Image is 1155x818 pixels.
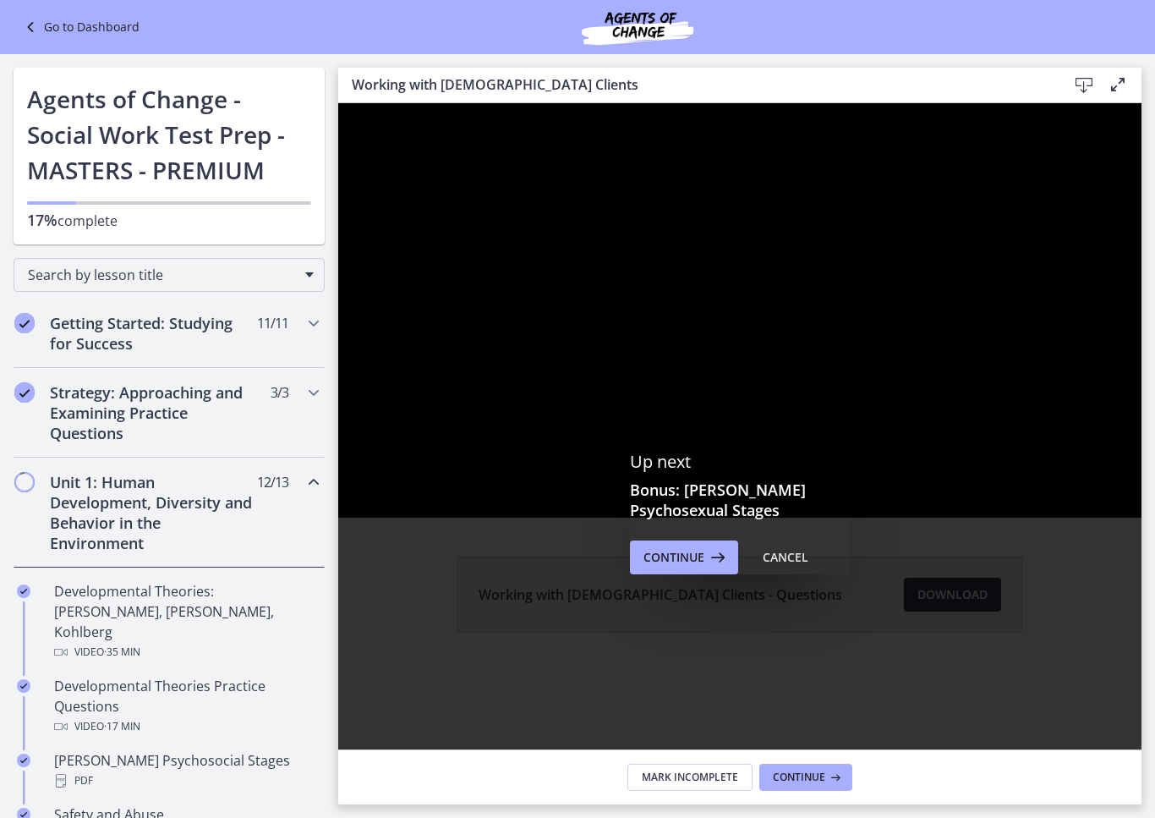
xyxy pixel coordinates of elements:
[17,585,30,598] i: Completed
[50,313,256,354] h2: Getting Started: Studying for Success
[352,74,1040,95] h3: Working with [DEMOGRAPHIC_DATA] Clients
[257,313,288,333] span: 11 / 11
[759,764,852,791] button: Continue
[54,642,318,662] div: Video
[104,642,140,662] span: · 35 min
[14,313,35,333] i: Completed
[630,541,738,574] button: Continue
[27,210,57,230] span: 17%
[630,451,850,473] p: Up next
[773,771,825,784] span: Continue
[14,258,325,292] div: Search by lesson title
[54,771,318,791] div: PDF
[104,716,140,737] span: · 17 min
[643,547,704,568] span: Continue
[536,7,739,47] img: Agents of Change Social Work Test Prep
[749,541,822,574] button: Cancel
[27,210,311,231] p: complete
[14,382,35,403] i: Completed
[271,382,288,403] span: 3 / 3
[54,676,318,737] div: Developmental Theories Practice Questions
[17,754,30,767] i: Completed
[627,764,753,791] button: Mark Incomplete
[17,679,30,693] i: Completed
[50,472,256,553] h2: Unit 1: Human Development, Diversity and Behavior in the Environment
[54,581,318,662] div: Developmental Theories: [PERSON_NAME], [PERSON_NAME], Kohlberg
[54,716,318,737] div: Video
[27,81,311,188] h1: Agents of Change - Social Work Test Prep - MASTERS - PREMIUM
[763,547,808,568] div: Cancel
[54,750,318,791] div: [PERSON_NAME] Psychosocial Stages
[642,771,738,784] span: Mark Incomplete
[630,480,850,520] h3: Bonus: [PERSON_NAME] Psychosexual Stages
[20,17,140,37] a: Go to Dashboard
[257,472,288,492] span: 12 / 13
[28,266,297,284] span: Search by lesson title
[50,382,256,443] h2: Strategy: Approaching and Examining Practice Questions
